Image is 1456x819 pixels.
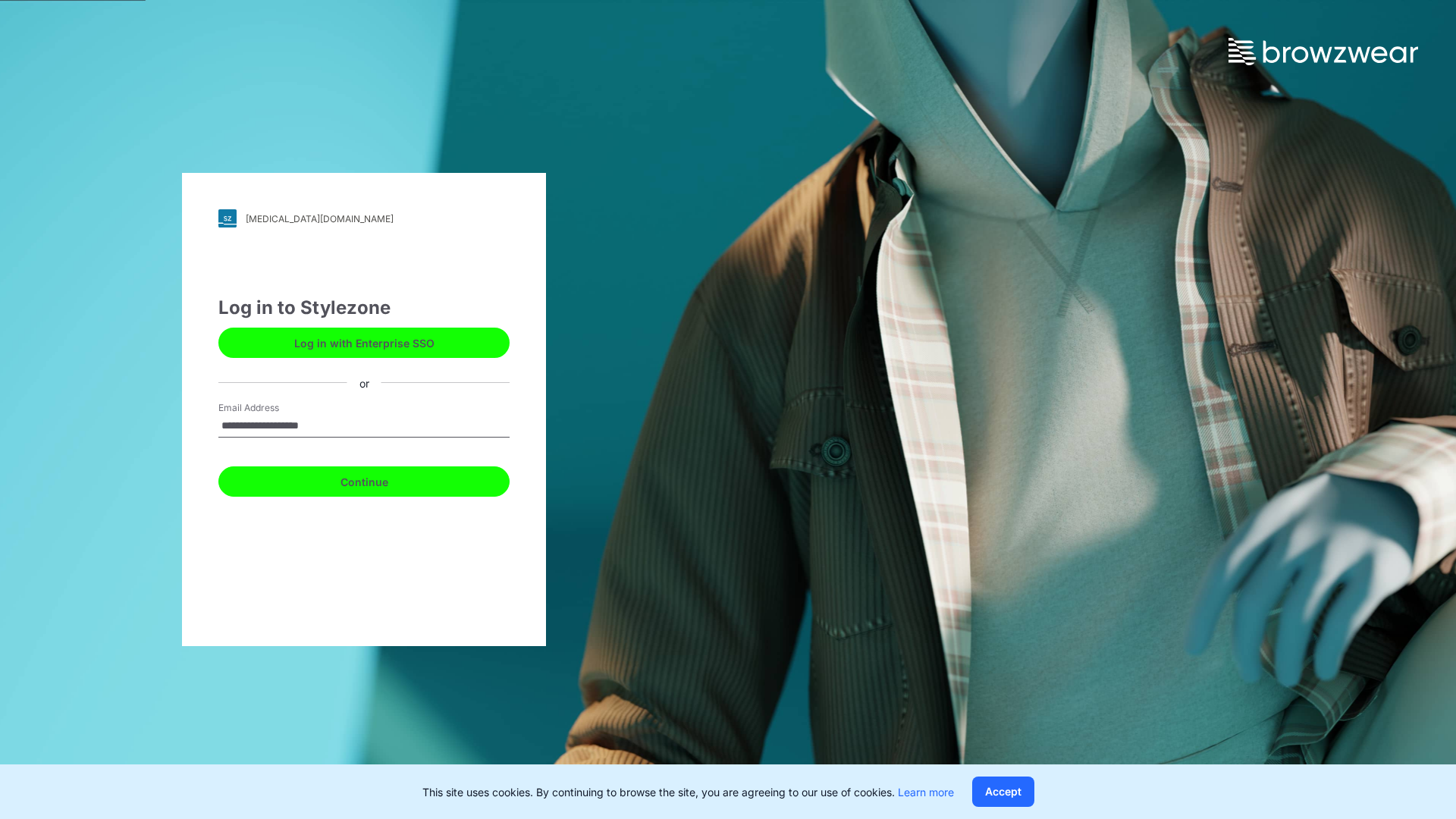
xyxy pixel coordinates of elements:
button: Accept [972,777,1034,807]
div: Log in to Stylezone [218,294,510,322]
a: Learn more [898,786,954,799]
p: This site uses cookies. By continuing to browse the site, you are agreeing to our use of cookies. [422,784,954,800]
button: Continue [218,466,510,497]
div: or [347,375,381,391]
button: Log in with Enterprise SSO [218,328,510,358]
label: Email Address [218,401,325,415]
a: [MEDICAL_DATA][DOMAIN_NAME] [218,209,510,227]
img: browzwear-logo.73288ffb.svg [1228,38,1418,65]
img: svg+xml;base64,PHN2ZyB3aWR0aD0iMjgiIGhlaWdodD0iMjgiIHZpZXdCb3g9IjAgMCAyOCAyOCIgZmlsbD0ibm9uZSIgeG... [218,209,237,227]
div: [MEDICAL_DATA][DOMAIN_NAME] [246,213,394,224]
